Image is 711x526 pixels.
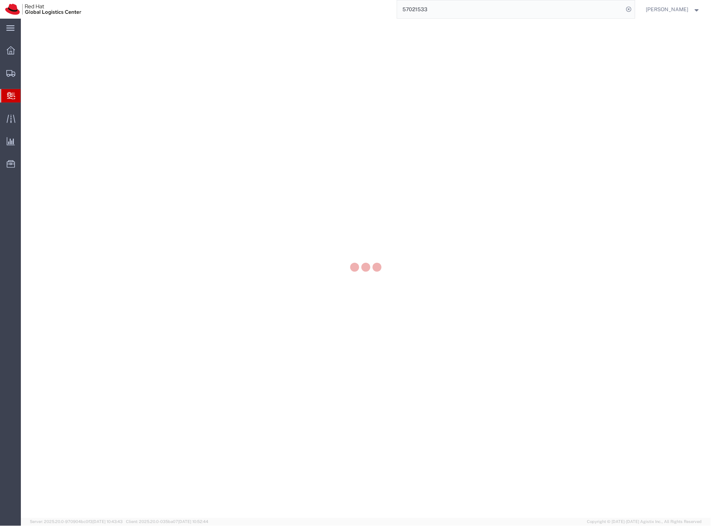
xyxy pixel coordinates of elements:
[178,520,208,524] span: [DATE] 10:52:44
[30,520,123,524] span: Server: 2025.20.0-970904bc0f3
[92,520,123,524] span: [DATE] 10:43:43
[646,5,689,13] span: Filip Lizuch
[397,0,624,18] input: Search for shipment number, reference number
[126,520,208,524] span: Client: 2025.20.0-035ba07
[5,4,81,15] img: logo
[646,5,701,14] button: [PERSON_NAME]
[587,519,702,525] span: Copyright © [DATE]-[DATE] Agistix Inc., All Rights Reserved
